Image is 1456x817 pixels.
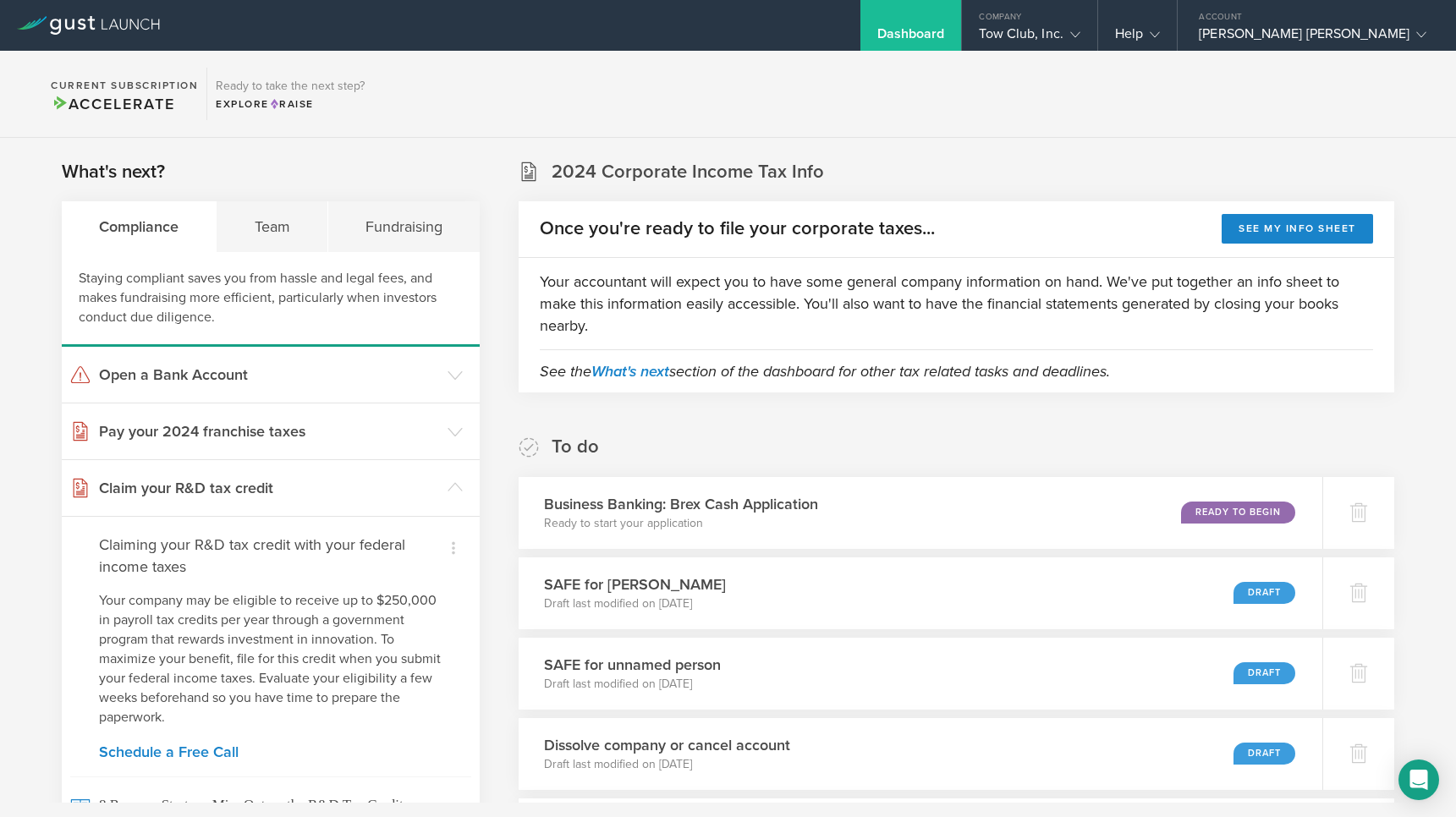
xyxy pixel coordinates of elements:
a: Schedule a Free Call [99,744,442,759]
div: Open Intercom Messenger [1398,759,1439,800]
div: Tow Club, Inc. [979,25,1080,51]
h3: SAFE for [PERSON_NAME] [544,573,726,595]
div: Staying compliant saves you from hassle and legal fees, and makes fundraising more efficient, par... [62,252,480,347]
h3: Claim your R&D tax credit [99,477,439,499]
div: [PERSON_NAME] [PERSON_NAME] [1199,25,1426,51]
p: Your accountant will expect you to have some general company information on hand. We've put toget... [540,271,1373,337]
p: Ready to start your application [544,515,818,532]
span: Accelerate [51,95,174,113]
div: SAFE for [PERSON_NAME]Draft last modified on [DATE]Draft [519,557,1322,629]
div: Dashboard [877,25,945,51]
div: Business Banking: Brex Cash ApplicationReady to start your applicationReady to Begin [519,477,1322,549]
h2: What's next? [62,160,165,184]
div: Draft [1233,582,1295,604]
div: Ready to take the next step?ExploreRaise [206,68,373,120]
h2: To do [552,435,599,459]
p: Draft last modified on [DATE] [544,756,790,773]
h2: Once you're ready to file your corporate taxes... [540,217,935,241]
a: What's next [591,362,669,381]
div: SAFE for unnamed personDraft last modified on [DATE]Draft [519,638,1322,710]
div: Team [217,201,327,252]
h3: SAFE for unnamed person [544,654,721,676]
h3: Open a Bank Account [99,364,439,386]
div: Draft [1233,743,1295,765]
div: Dissolve company or cancel accountDraft last modified on [DATE]Draft [519,718,1322,790]
h3: Dissolve company or cancel account [544,734,790,756]
h3: Ready to take the next step? [216,80,365,92]
h4: Claiming your R&D tax credit with your federal income taxes [99,534,442,578]
h3: Pay your 2024 franchise taxes [99,420,439,442]
div: Help [1115,25,1160,51]
span: Raise [269,98,314,110]
div: Explore [216,96,365,112]
p: Your company may be eligible to receive up to $250,000 in payroll tax credits per year through a ... [99,591,442,727]
h3: Business Banking: Brex Cash Application [544,493,818,515]
div: Compliance [62,201,217,252]
div: Ready to Begin [1181,502,1295,524]
h2: 2024 Corporate Income Tax Info [552,160,824,184]
p: Draft last modified on [DATE] [544,595,726,612]
div: Draft [1233,662,1295,684]
p: Draft last modified on [DATE] [544,676,721,693]
div: Fundraising [328,201,480,252]
h2: Current Subscription [51,80,198,90]
button: See my info sheet [1222,214,1373,244]
em: See the section of the dashboard for other tax related tasks and deadlines. [540,362,1110,381]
